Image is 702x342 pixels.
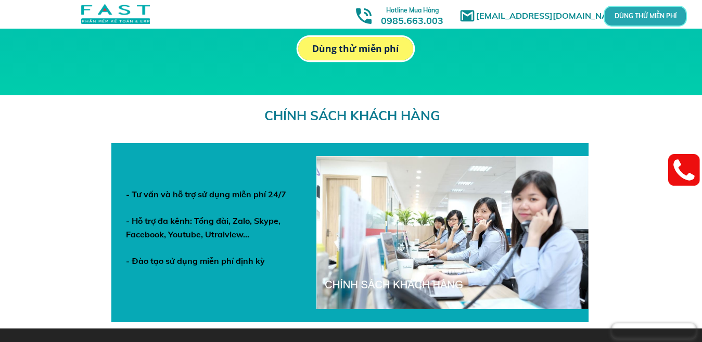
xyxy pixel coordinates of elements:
h3: 0985.663.003 [369,4,455,26]
div: - Tư vấn và hỗ trợ sử dụng miễn phí 24/7 - Hỗ trợ đa kênh: Tổng đài, Zalo, Skype, Facebook, Youtu... [126,188,299,268]
p: Dùng thử miễn phí [299,37,412,60]
span: Hotline Mua Hàng [386,6,439,14]
h1: [EMAIL_ADDRESS][DOMAIN_NAME] [476,9,630,23]
p: DÙNG THỬ MIỄN PHÍ [605,7,685,25]
h3: CHÍNH SÁCH KHÁCH HÀNG [264,105,447,126]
